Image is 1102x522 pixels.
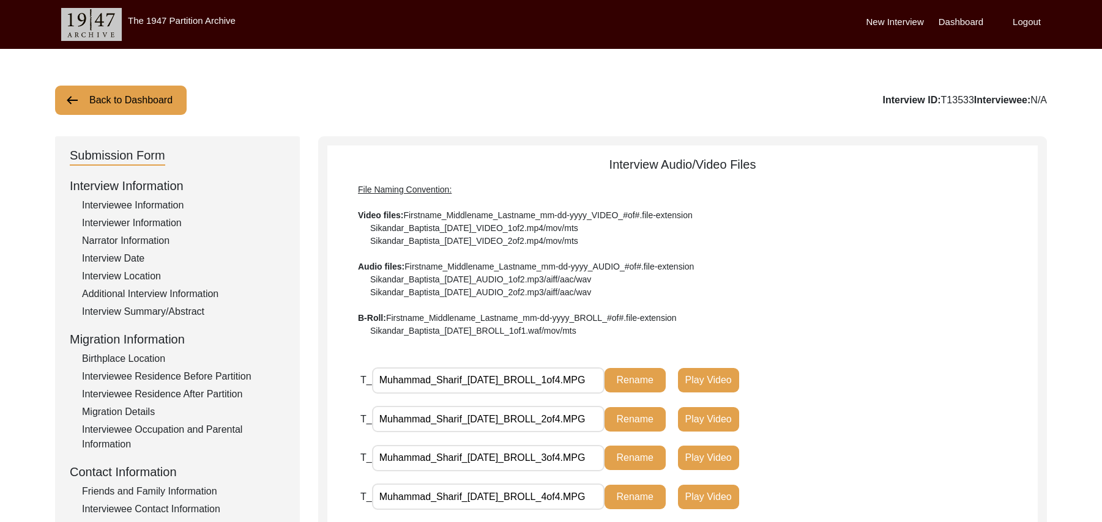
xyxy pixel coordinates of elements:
label: Logout [1013,15,1041,29]
span: T_ [360,452,372,463]
b: Interviewee: [974,95,1030,105]
button: Play Video [678,407,739,432]
div: Friends and Family Information [82,484,285,499]
label: Dashboard [939,15,983,29]
b: Interview ID: [882,95,940,105]
div: Contact Information [70,463,285,481]
button: Rename [605,368,666,392]
div: Narrator Information [82,233,285,248]
label: The 1947 Partition Archive [128,15,236,26]
b: B-Roll: [358,313,386,323]
div: Migration Information [70,330,285,348]
div: Birthplace Location [82,351,285,366]
button: Play Video [678,446,739,470]
div: Interview Summary/Abstract [82,304,285,319]
button: Rename [605,485,666,509]
span: T_ [360,491,372,502]
div: T13533 N/A [882,93,1047,108]
span: T_ [360,414,372,424]
label: New Interview [866,15,924,29]
div: Interview Date [82,251,285,266]
img: header-logo.png [61,8,122,41]
b: Audio files: [358,262,404,271]
button: Play Video [678,485,739,509]
span: File Naming Convention: [358,185,452,194]
div: Firstname_Middlename_Lastname_mm-dd-yyyy_VIDEO_#of#.file-extension Sikandar_Baptista_[DATE]_VIDEO... [358,183,1007,337]
img: arrow-left.png [65,93,80,108]
div: Additional Interview Information [82,287,285,301]
div: Interview Audio/Video Files [327,155,1038,337]
div: Interviewee Residence After Partition [82,387,285,402]
div: Interviewee Residence Before Partition [82,369,285,384]
div: Submission Form [70,146,165,166]
div: Interview Location [82,269,285,284]
button: Back to Dashboard [55,86,187,115]
div: Interviewee Information [82,198,285,213]
span: T_ [360,375,372,385]
button: Rename [605,407,666,432]
button: Play Video [678,368,739,392]
div: Interview Information [70,177,285,195]
b: Video files: [358,210,403,220]
div: Interviewer Information [82,216,285,230]
div: Interviewee Occupation and Parental Information [82,422,285,452]
button: Rename [605,446,666,470]
div: Migration Details [82,405,285,419]
div: Interviewee Contact Information [82,502,285,516]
